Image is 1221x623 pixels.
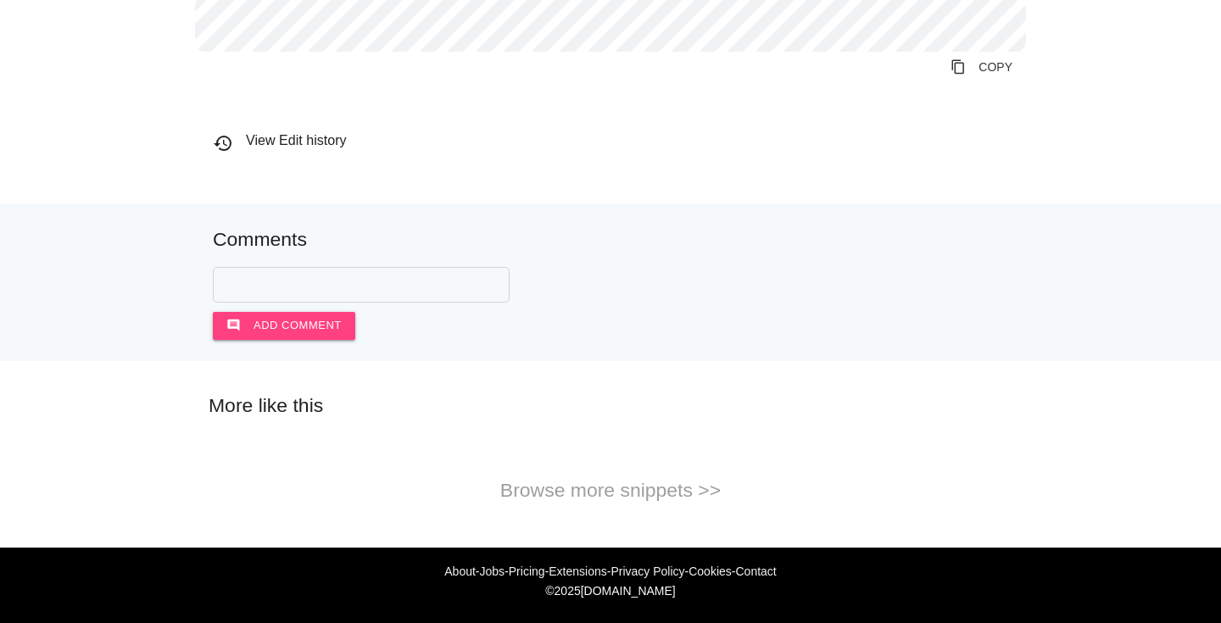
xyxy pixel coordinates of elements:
[689,565,732,578] a: Cookies
[951,52,966,82] i: content_copy
[509,565,545,578] a: Pricing
[183,395,1038,416] h5: More like this
[735,565,776,578] a: Contact
[555,584,581,598] span: 2025
[8,565,1213,578] div: - - - - - -
[937,52,1026,82] a: Copy to Clipboard
[480,565,505,578] a: Jobs
[213,133,233,153] i: history
[213,133,1026,148] h6: View Edit history
[610,565,684,578] a: Privacy Policy
[549,565,606,578] a: Extensions
[226,312,241,339] i: comment
[189,584,1032,598] div: © [DOMAIN_NAME]
[213,229,1008,250] h5: Comments
[444,565,476,578] a: About
[213,312,355,339] button: commentAdd comment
